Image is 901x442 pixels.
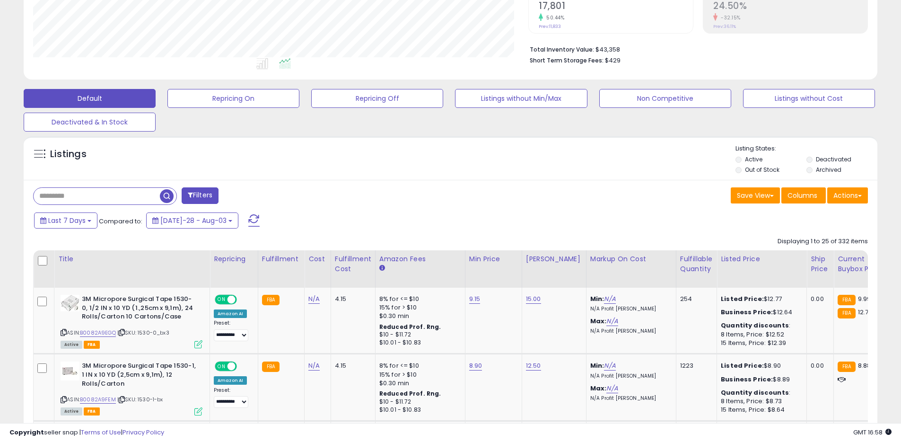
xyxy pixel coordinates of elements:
b: Min: [590,294,604,303]
div: 8% for <= $10 [379,295,458,303]
span: FBA [84,341,100,349]
div: Amazon AI [214,376,247,385]
div: ASIN: [61,295,202,347]
b: Reduced Prof. Rng. [379,323,441,331]
span: ON [216,296,227,304]
a: N/A [308,294,320,304]
b: Listed Price: [721,361,764,370]
label: Archived [816,166,841,174]
span: ON [216,362,227,371]
div: Ship Price [811,254,830,274]
div: $10 - $11.72 [379,398,458,406]
div: Preset: [214,320,251,341]
button: Non Competitive [599,89,731,108]
button: Listings without Cost [743,89,875,108]
p: N/A Profit [PERSON_NAME] [590,328,669,335]
b: Quantity discounts [721,388,789,397]
img: 4110xauKYZL._SL40_.jpg [61,295,79,311]
a: N/A [604,294,615,304]
div: Current Buybox Price [838,254,886,274]
p: Listing States: [735,144,877,153]
div: 15% for > $10 [379,303,458,312]
div: 15 Items, Price: $8.64 [721,406,799,414]
div: $10.01 - $10.83 [379,339,458,347]
div: Displaying 1 to 25 of 332 items [778,237,868,246]
th: The percentage added to the cost of goods (COGS) that forms the calculator for Min & Max prices. [586,250,676,288]
img: 31Biw6NrjEL._SL40_.jpg [61,362,79,380]
div: 4.15 [335,362,368,370]
a: 9.15 [469,294,481,304]
b: Total Inventory Value: [530,45,594,53]
small: FBA [262,295,280,305]
div: Title [58,254,206,264]
b: 3M Micropore Surgical Tape 1530-0, 1/2 IN x 10 YD (1.,25cm x 9,1m), 24 Rolls/Carton 10 Cartons/Case [82,295,197,324]
div: [PERSON_NAME] [526,254,582,264]
a: N/A [606,384,618,393]
h2: 24.50% [713,0,867,13]
span: | SKU: 1530-1-bx [117,396,163,403]
div: Amazon AI [214,309,247,318]
label: Out of Stock [745,166,779,174]
div: Preset: [214,387,251,408]
small: FBA [838,362,855,372]
div: 8 Items, Price: $8.73 [721,397,799,406]
div: $10 - $11.72 [379,331,458,339]
button: Save View [731,187,780,203]
b: Max: [590,384,607,393]
a: 8.90 [469,361,482,371]
a: Terms of Use [81,428,121,437]
span: OFF [236,296,251,304]
a: N/A [604,361,615,371]
button: Repricing On [167,89,299,108]
button: Deactivated & In Stock [24,113,156,132]
b: 3M Micropore Surgical Tape 1530-1, 1 IN x 10 YD (2,5cm x 9,1m), 12 Rolls/Carton [82,362,197,390]
small: FBA [838,295,855,305]
button: Default [24,89,156,108]
span: All listings currently available for purchase on Amazon [61,407,82,415]
div: $0.30 min [379,312,458,320]
div: 0.00 [811,295,826,303]
div: Repricing [214,254,254,264]
button: Listings without Min/Max [455,89,587,108]
h5: Listings [50,148,87,161]
div: 1223 [680,362,709,370]
a: B0082A9EGQ [80,329,116,337]
small: Prev: 36.11% [713,24,736,29]
h2: 17,801 [539,0,693,13]
div: Fulfillable Quantity [680,254,713,274]
span: Last 7 Days [48,216,86,225]
div: Cost [308,254,327,264]
div: Fulfillment Cost [335,254,371,274]
div: 8% for <= $10 [379,362,458,370]
div: seller snap | | [9,428,164,437]
div: : [721,321,799,330]
button: Columns [781,187,826,203]
span: OFF [236,362,251,371]
span: Columns [787,191,817,200]
b: Listed Price: [721,294,764,303]
span: 2025-08-11 16:58 GMT [853,428,892,437]
div: Listed Price [721,254,803,264]
div: : [721,389,799,397]
button: Filters [182,187,219,204]
b: Quantity discounts [721,321,789,330]
b: Short Term Storage Fees: [530,56,604,64]
a: 12.50 [526,361,541,371]
b: Max: [590,317,607,326]
label: Deactivated [816,155,851,163]
span: | SKU: 1530-0_bx3 [117,329,169,336]
span: 9.99 [858,294,871,303]
span: $429 [605,56,621,65]
div: 254 [680,295,709,303]
span: Compared to: [99,217,142,226]
button: Repricing Off [311,89,443,108]
small: FBA [838,308,855,318]
a: Privacy Policy [122,428,164,437]
div: Fulfillment [262,254,300,264]
a: N/A [606,317,618,326]
button: Last 7 Days [34,212,97,229]
div: 15 Items, Price: $12.39 [721,339,799,347]
li: $43,358 [530,43,861,54]
span: 12.77 [858,308,872,317]
div: 8 Items, Price: $12.52 [721,330,799,339]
